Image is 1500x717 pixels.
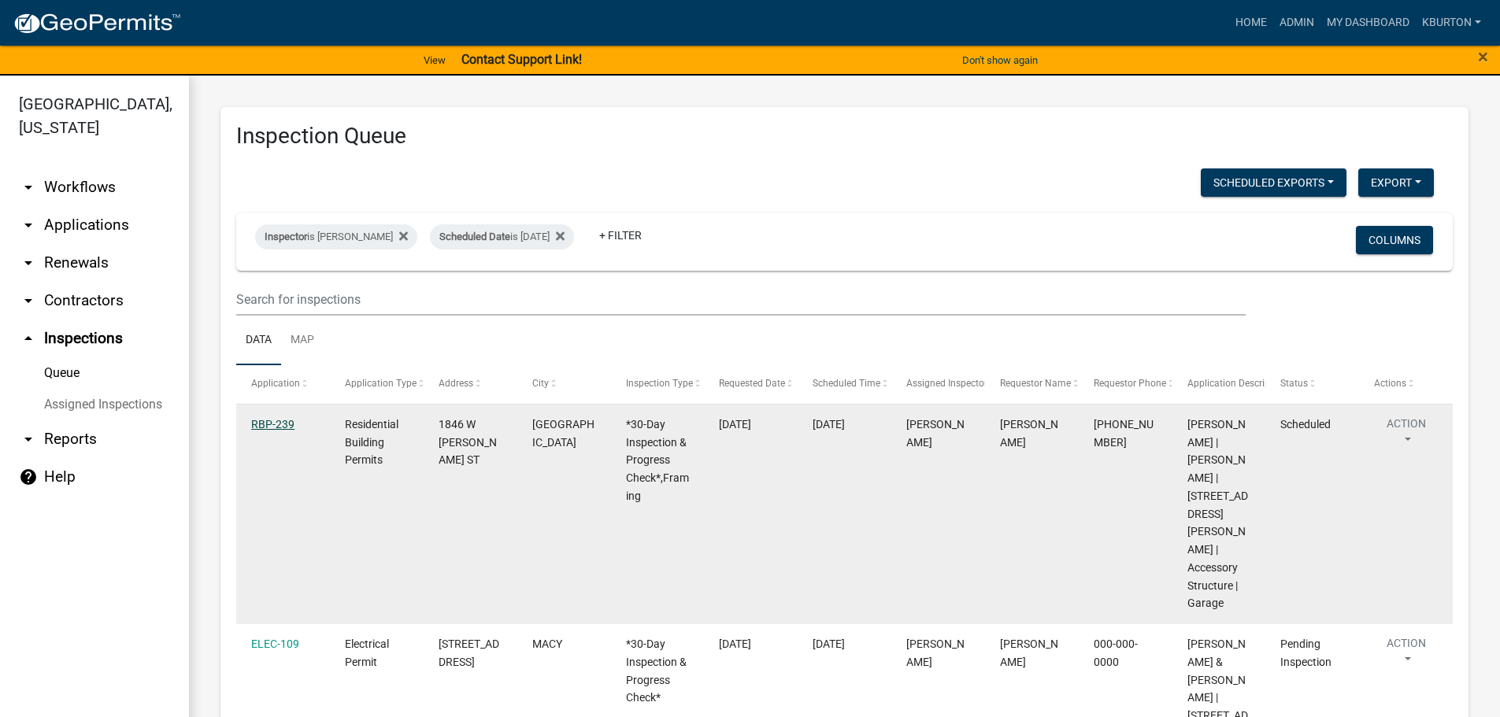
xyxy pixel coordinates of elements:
i: arrow_drop_down [19,178,38,197]
span: Kenny Burton [906,418,965,449]
span: × [1478,46,1488,68]
span: Requestor Phone [1094,378,1166,389]
span: 06/24/2024 [719,638,751,650]
span: *30-Day Inspection & Progress Check* [626,638,687,704]
a: RBP-239 [251,418,294,431]
button: Action [1374,416,1439,455]
a: Home [1229,8,1273,38]
a: Data [236,316,281,366]
button: Export [1358,168,1434,197]
span: *30-Day Inspection & Progress Check*,Framing [626,418,689,502]
datatable-header-cell: City [517,365,611,403]
a: View [417,47,452,73]
a: ELEC-109 [251,638,299,650]
i: arrow_drop_down [19,216,38,235]
span: Scheduled [1280,418,1331,431]
span: Scheduled Date [439,231,510,242]
datatable-header-cell: Scheduled Time [798,365,891,403]
a: Map [281,316,324,366]
span: Inspector [265,231,307,242]
a: My Dashboard [1320,8,1416,38]
datatable-header-cell: Requestor Phone [1079,365,1172,403]
datatable-header-cell: Requested Date [704,365,798,403]
span: Actions [1374,378,1406,389]
datatable-header-cell: Application Type [330,365,424,403]
i: arrow_drop_down [19,291,38,310]
datatable-header-cell: Application [236,365,330,403]
span: Assigned Inspector [906,378,987,389]
span: 9836 N OLD ROUTE 31 [439,638,499,668]
div: is [DATE] [430,224,574,249]
div: [DATE] [813,416,876,434]
div: [DATE] [813,635,876,653]
strong: Contact Support Link! [461,52,582,67]
span: Inspection Type [626,378,693,389]
datatable-header-cell: Requestor Name [985,365,1079,403]
datatable-header-cell: Address [424,365,517,403]
span: 1846 W REED ST [439,418,497,467]
span: 765-437-4424 [1094,418,1154,449]
span: Application Type [345,378,417,389]
i: help [19,468,38,486]
span: MIAMI [532,418,594,449]
span: City [532,378,549,389]
span: Status [1280,378,1308,389]
datatable-header-cell: Inspection Type [610,365,704,403]
button: Columns [1356,226,1433,254]
i: arrow_drop_down [19,253,38,272]
span: Wendy Minns [1000,638,1058,668]
button: Action [1374,635,1439,674]
a: kburton [1416,8,1487,38]
datatable-header-cell: Assigned Inspector [891,365,985,403]
a: Admin [1273,8,1320,38]
input: Search for inspections [236,283,1246,316]
datatable-header-cell: Actions [1359,365,1453,403]
span: 000-000-0000 [1094,638,1138,668]
span: Electrical Permit [345,638,389,668]
h3: Inspection Queue [236,123,1453,150]
span: Requested Date [719,378,785,389]
span: 11/02/2023 [719,418,751,431]
span: Application [251,378,300,389]
button: Close [1478,47,1488,66]
button: Don't show again [956,47,1044,73]
span: Address [439,378,473,389]
i: arrow_drop_down [19,430,38,449]
span: MACY [532,638,562,650]
span: Pending Inspection [1280,638,1331,668]
span: Tom Henderson [1000,418,1058,449]
button: Scheduled Exports [1201,168,1346,197]
span: Tom Henderson | Kling, Jack | 1846 W REED ST MIAMI, IN 46959 | Accessory Structure | Garage [1187,418,1248,610]
div: is [PERSON_NAME] [255,224,417,249]
span: Scheduled Time [813,378,880,389]
span: Kenny Burton [906,638,965,668]
i: arrow_drop_up [19,329,38,348]
span: Residential Building Permits [345,418,398,467]
span: Requestor Name [1000,378,1071,389]
datatable-header-cell: Application Description [1172,365,1265,403]
a: + Filter [587,221,654,249]
span: Application Description [1187,378,1287,389]
datatable-header-cell: Status [1265,365,1359,403]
